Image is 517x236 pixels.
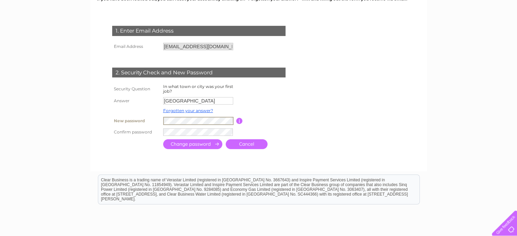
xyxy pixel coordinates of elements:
th: Security Question [110,83,161,95]
div: Clear Business is a trading name of Verastar Limited (registered in [GEOGRAPHIC_DATA] No. 3667643... [98,4,419,33]
img: logo.png [18,18,53,38]
a: Contact [496,29,513,34]
label: In what town or city was your first job? [163,84,233,94]
a: Telecoms [458,29,478,34]
a: 0333 014 3131 [389,3,436,12]
th: New password [110,115,161,127]
th: Email Address [110,41,161,52]
a: Energy [439,29,454,34]
a: Blog [482,29,492,34]
div: 1. Enter Email Address [112,26,286,36]
div: 2. Security Check and New Password [112,68,286,78]
a: Cancel [226,139,268,149]
a: Forgotten your answer? [163,108,213,113]
input: Submit [163,139,222,149]
th: Answer [110,95,161,106]
a: Water [422,29,435,34]
th: Confirm password [110,127,161,138]
input: Information [236,118,243,124]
